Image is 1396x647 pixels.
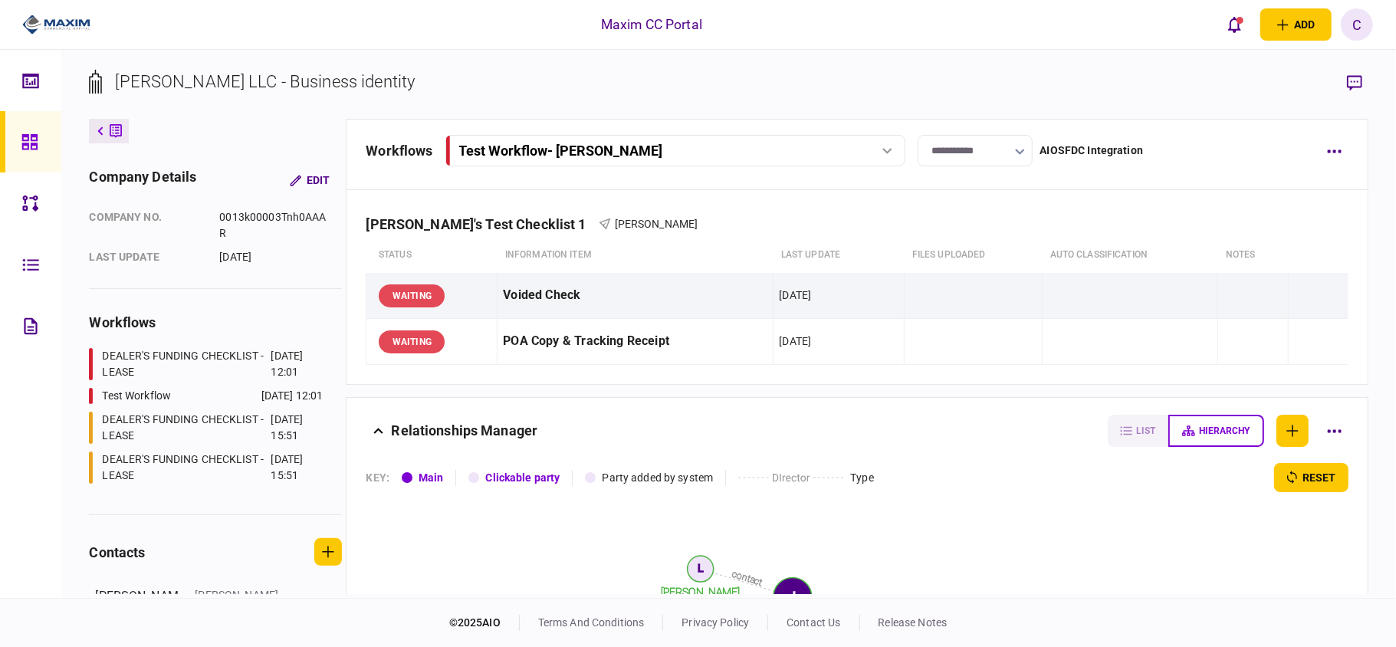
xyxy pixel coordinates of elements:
[1274,463,1348,492] button: reset
[1108,415,1168,447] button: list
[503,324,767,359] div: POA Copy & Tracking Receipt
[1040,143,1144,159] div: AIOSFDC Integration
[278,166,342,194] button: Edit
[1219,8,1251,41] button: open notifications list
[850,470,874,486] div: Type
[89,209,204,241] div: company no.
[271,452,324,484] div: [DATE] 15:51
[601,15,702,34] div: Maxim CC Portal
[787,616,840,629] a: contact us
[261,388,324,404] div: [DATE] 12:01
[1218,238,1288,273] th: notes
[366,216,598,232] div: [PERSON_NAME]'s Test Checklist 1
[195,587,294,636] div: [PERSON_NAME][EMAIL_ADDRESS][DOMAIN_NAME]
[89,388,323,404] a: Test Workflow[DATE] 12:01
[366,470,389,486] div: KEY :
[485,470,560,486] div: Clickable party
[1137,425,1156,436] span: list
[379,330,445,353] div: WAITING
[459,143,663,159] div: Test Workflow - [PERSON_NAME]
[22,13,90,36] img: client company logo
[102,348,267,380] div: DEALER'S FUNDING CHECKLIST - LEASE
[271,348,324,380] div: [DATE] 12:01
[102,452,267,484] div: DEALER'S FUNDING CHECKLIST - LEASE
[271,412,324,444] div: [DATE] 15:51
[731,568,764,587] text: contact
[89,249,204,265] div: last update
[602,470,713,486] div: Party added by system
[905,238,1043,273] th: Files uploaded
[1260,8,1332,41] button: open adding identity options
[498,238,774,273] th: Information item
[774,238,905,273] th: last update
[779,287,811,303] div: [DATE]
[102,388,171,404] div: Test Workflow
[379,284,445,307] div: WAITING
[449,615,520,631] div: © 2025 AIO
[682,616,749,629] a: privacy policy
[89,412,323,444] a: DEALER'S FUNDING CHECKLIST - LEASE[DATE] 15:51
[790,590,796,602] text: J
[102,412,267,444] div: DEALER'S FUNDING CHECKLIST - LEASE
[89,312,342,333] div: workflows
[1200,425,1250,436] span: hierarchy
[445,135,905,166] button: Test Workflow- [PERSON_NAME]
[366,238,498,273] th: status
[419,470,444,486] div: Main
[503,278,767,313] div: Voided Check
[366,140,432,161] div: workflows
[89,542,145,563] div: contacts
[89,348,323,380] a: DEALER'S FUNDING CHECKLIST - LEASE[DATE] 12:01
[89,166,196,194] div: company details
[1168,415,1264,447] button: hierarchy
[219,249,330,265] div: [DATE]
[89,452,323,484] a: DEALER'S FUNDING CHECKLIST - LEASE[DATE] 15:51
[879,616,948,629] a: release notes
[115,69,415,94] div: [PERSON_NAME] LLC - Business identity
[661,586,741,598] tspan: [PERSON_NAME]
[779,333,811,349] div: [DATE]
[1341,8,1373,41] button: C
[538,616,645,629] a: terms and conditions
[698,562,704,574] text: L
[219,209,330,241] div: 0013k00003Tnh0AAAR
[615,218,698,230] span: [PERSON_NAME]
[391,415,537,447] div: Relationships Manager
[1043,238,1218,273] th: auto classification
